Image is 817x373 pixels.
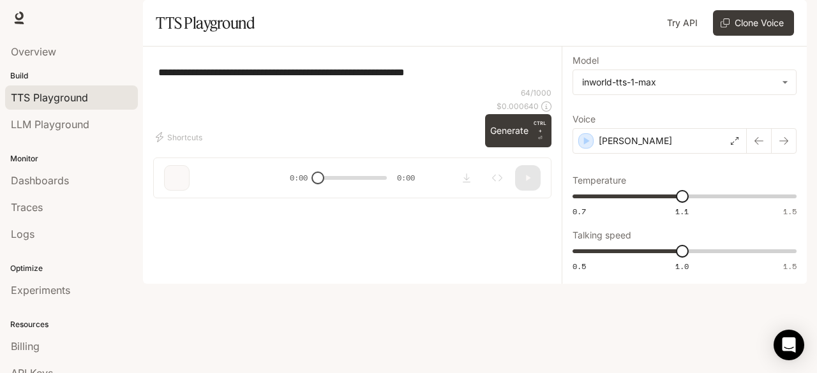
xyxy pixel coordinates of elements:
[599,135,672,147] p: [PERSON_NAME]
[713,10,794,36] button: Clone Voice
[156,10,255,36] h1: TTS Playground
[573,176,626,185] p: Temperature
[783,261,797,272] span: 1.5
[783,206,797,217] span: 1.5
[573,261,586,272] span: 0.5
[774,330,804,360] div: Abrir Intercom Messenger
[485,114,551,147] button: GenerateCTRL +⏎
[534,119,546,135] p: CTRL +
[153,127,207,147] button: Shortcuts
[497,101,539,112] p: $ 0.000640
[573,206,586,217] span: 0.7
[662,10,703,36] a: Try API
[573,115,596,124] p: Voice
[675,206,689,217] span: 1.1
[675,261,689,272] span: 1.0
[573,56,599,65] p: Model
[582,76,776,89] div: inworld-tts-1-max
[573,70,796,94] div: inworld-tts-1-max
[521,87,551,98] p: 64 / 1000
[534,119,546,142] p: ⏎
[573,231,631,240] p: Talking speed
